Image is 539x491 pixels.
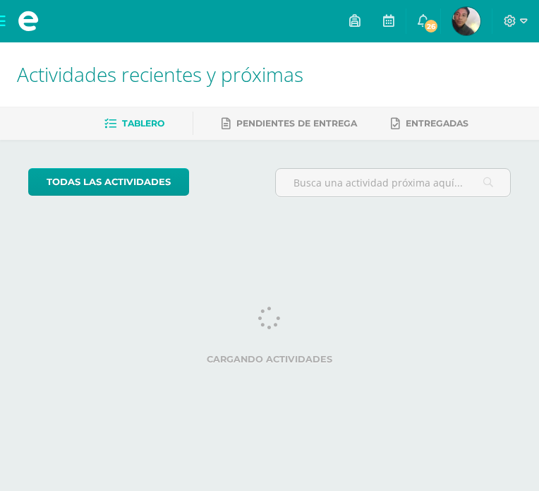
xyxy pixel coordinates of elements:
[28,168,189,196] a: todas las Actividades
[423,18,439,34] span: 26
[406,118,468,129] span: Entregadas
[276,169,510,196] input: Busca una actividad próxima aquí...
[391,112,468,135] a: Entregadas
[236,118,357,129] span: Pendientes de entrega
[222,112,357,135] a: Pendientes de entrega
[28,354,511,365] label: Cargando actividades
[17,61,303,88] span: Actividades recientes y próximas
[122,118,164,129] span: Tablero
[104,112,164,135] a: Tablero
[452,7,480,35] img: 56fe14e4749bd968e18fba233df9ea39.png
